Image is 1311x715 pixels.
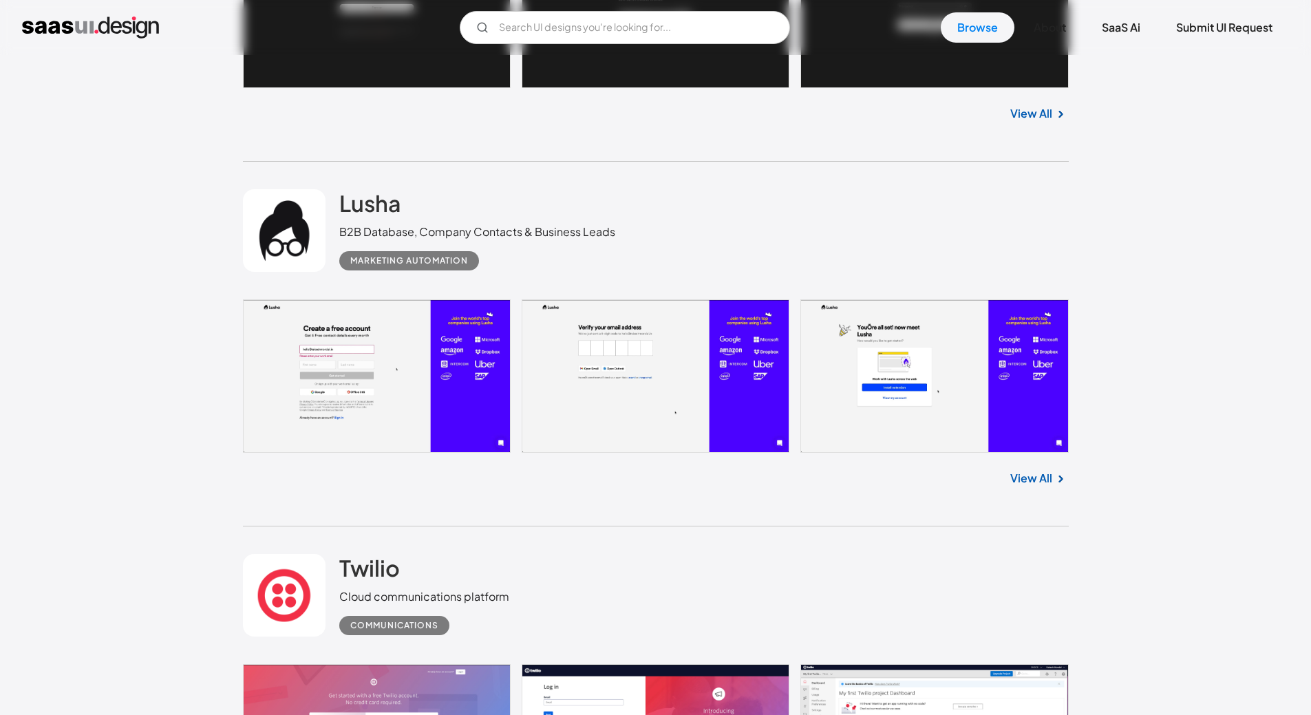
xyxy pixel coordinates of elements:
a: home [22,17,159,39]
a: Browse [941,12,1014,43]
input: Search UI designs you're looking for... [460,11,790,44]
div: Marketing Automation [350,253,468,269]
a: View All [1010,105,1052,122]
a: Submit UI Request [1160,12,1289,43]
h2: Lusha [339,189,401,217]
a: About [1017,12,1083,43]
a: SaaS Ai [1085,12,1157,43]
div: B2B Database, Company Contacts & Business Leads [339,224,615,240]
form: Email Form [460,11,790,44]
a: Twilio [339,554,400,588]
h2: Twilio [339,554,400,581]
div: Cloud communications platform [339,588,509,605]
a: Lusha [339,189,401,224]
div: Communications [350,617,438,634]
a: View All [1010,470,1052,487]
